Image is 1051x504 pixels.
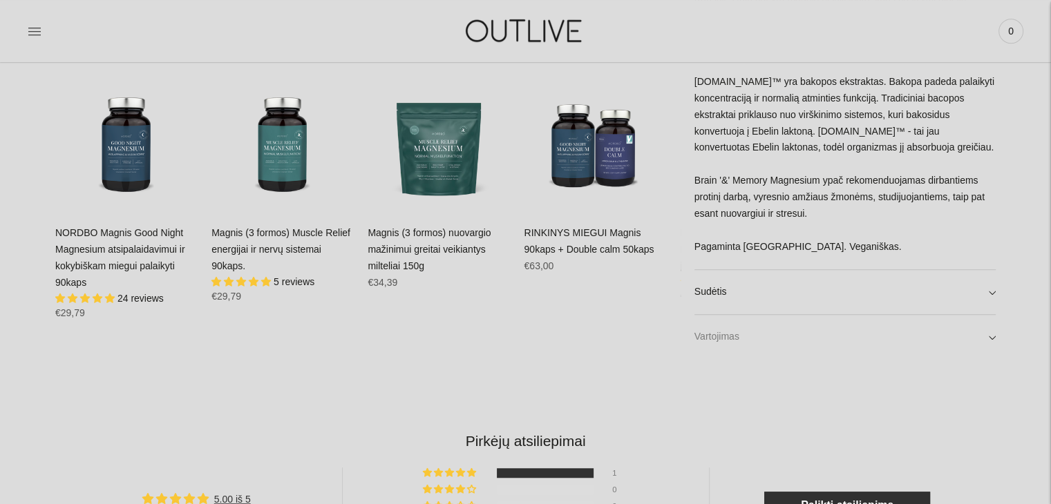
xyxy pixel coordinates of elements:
a: Magnis (3 formos) nuovargio mažinimui greitai veikiantys milteliai 150g [368,69,510,211]
a: NORDBO Magnis Good Night Magnesium atsipalaidavimui ir kokybiškam miegui palaikyti 90kaps [55,227,185,288]
a: 0 [998,16,1023,46]
span: 5.00 stars [211,276,274,287]
a: Sudėtis [694,270,996,314]
span: €34,39 [368,277,397,288]
img: OUTLIVE [439,7,612,55]
a: Magnis (3 formos) Muscle Relief energijai ir nervų sistemai 90kaps. [211,69,354,211]
span: 0 [1001,21,1021,41]
span: €29,79 [211,291,241,302]
div: 1 [612,468,629,478]
span: 4.79 stars [55,293,117,304]
a: RINKINYS MIEGUI Magnis 90kaps + Double calm 50kaps [524,69,666,211]
span: €29,79 [55,307,85,318]
div: 100% (1) reviews with 5 star rating [423,468,478,478]
span: €63,00 [524,260,553,271]
a: RINKINYS MIEGUI Magnis 90kaps + Double calm 50kaps [524,227,654,255]
a: NORDBO Magnis Good Night Magnesium atsipalaidavimui ir kokybiškam miegui palaikyti 90kaps [55,69,198,211]
a: Magnis (3 formos) nuovargio mažinimui greitai veikiantys milteliai 150g [368,227,491,271]
h2: Pirkėjų atsiliepimai [66,431,985,451]
a: Magnis (3 formos) Muscle Relief energijai ir nervų sistemai 90kaps. [211,227,350,271]
a: Vartojimas [694,315,996,359]
span: 5 reviews [274,276,314,287]
span: 24 reviews [117,293,164,304]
